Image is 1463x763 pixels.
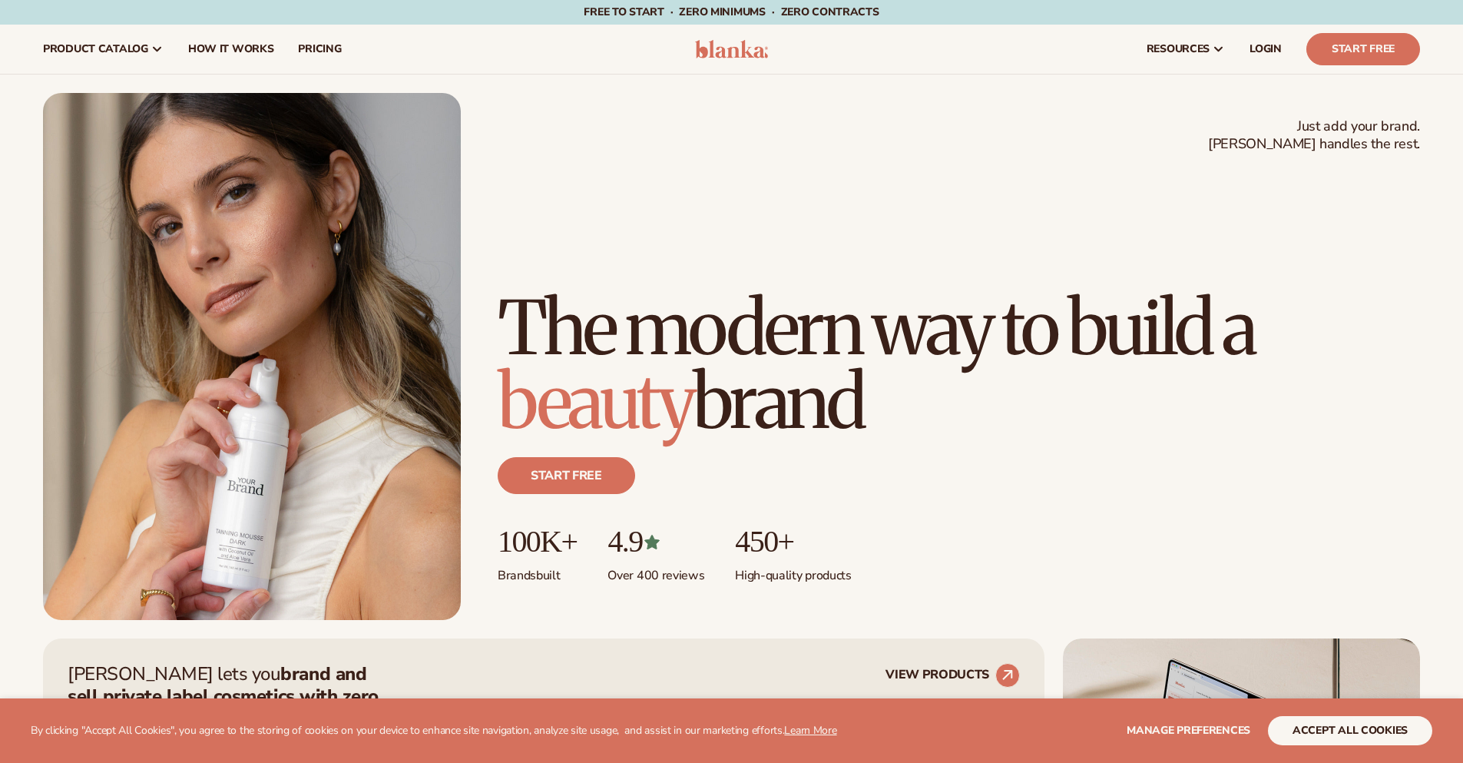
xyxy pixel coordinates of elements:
[1127,716,1250,745] button: Manage preferences
[607,559,704,584] p: Over 400 reviews
[68,663,398,751] p: [PERSON_NAME] lets you —zero inventory, zero upfront costs, and we handle fulfillment for you.
[784,723,836,738] a: Learn More
[498,525,577,559] p: 100K+
[1147,43,1210,55] span: resources
[31,25,176,74] a: product catalog
[188,43,274,55] span: How It Works
[498,457,635,494] a: Start free
[1268,716,1432,745] button: accept all cookies
[1127,723,1250,738] span: Manage preferences
[1208,118,1420,154] span: Just add your brand. [PERSON_NAME] handles the rest.
[1250,43,1282,55] span: LOGIN
[1306,33,1420,65] a: Start Free
[286,25,353,74] a: pricing
[1237,25,1294,74] a: LOGIN
[735,525,851,559] p: 450+
[498,559,577,584] p: Brands built
[607,525,704,559] p: 4.9
[43,93,461,620] img: Female holding tanning mousse.
[298,43,341,55] span: pricing
[31,725,837,738] p: By clicking "Accept All Cookies", you agree to the storing of cookies on your device to enhance s...
[498,291,1420,439] h1: The modern way to build a brand
[498,356,693,448] span: beauty
[176,25,286,74] a: How It Works
[695,40,768,58] img: logo
[885,663,1020,688] a: VIEW PRODUCTS
[1134,25,1237,74] a: resources
[735,559,851,584] p: High-quality products
[68,662,379,731] strong: brand and sell private label cosmetics with zero hassle
[43,43,148,55] span: product catalog
[584,5,879,19] span: Free to start · ZERO minimums · ZERO contracts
